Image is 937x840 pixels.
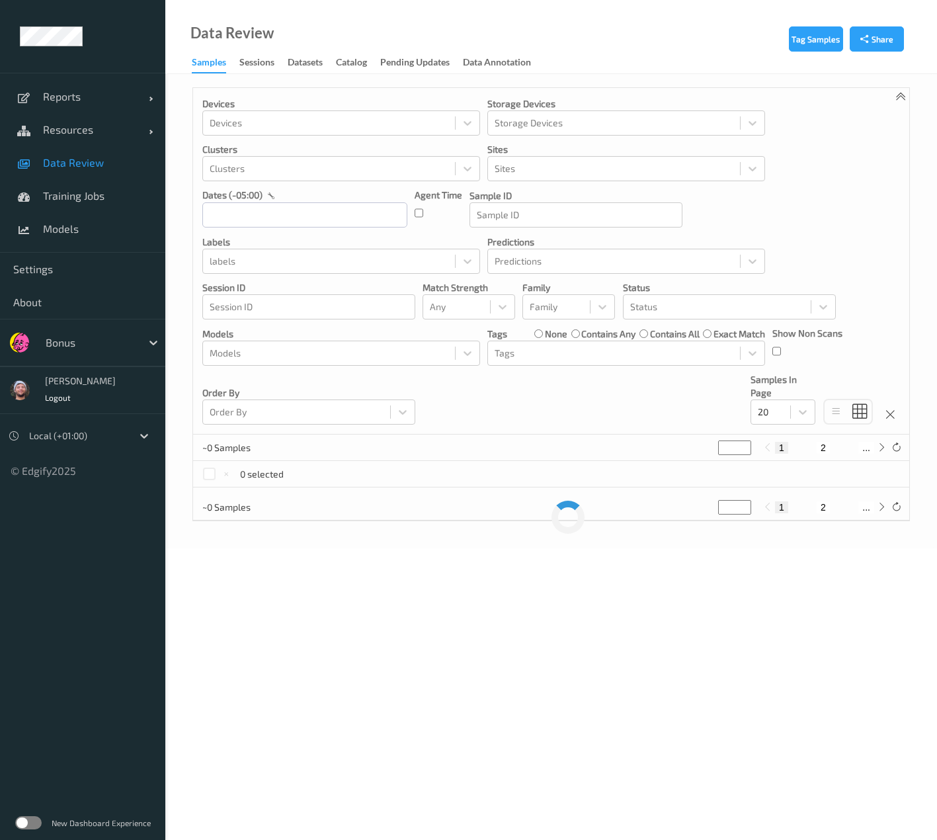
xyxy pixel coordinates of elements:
[713,327,765,341] label: exact match
[415,189,462,202] p: Agent Time
[650,327,700,341] label: contains all
[469,189,682,202] p: Sample ID
[380,54,463,72] a: Pending Updates
[487,97,765,110] p: Storage Devices
[202,441,302,454] p: ~0 Samples
[487,235,765,249] p: Predictions
[192,54,239,73] a: Samples
[240,468,284,481] p: 0 selected
[817,442,830,454] button: 2
[423,281,515,294] p: Match Strength
[817,501,830,513] button: 2
[751,373,815,399] p: Samples In Page
[487,143,765,156] p: Sites
[202,386,415,399] p: Order By
[202,235,480,249] p: labels
[775,442,788,454] button: 1
[202,143,480,156] p: Clusters
[463,54,544,72] a: Data Annotation
[336,54,380,72] a: Catalog
[858,501,874,513] button: ...
[202,501,302,514] p: ~0 Samples
[336,56,367,72] div: Catalog
[202,281,415,294] p: Session ID
[202,327,480,341] p: Models
[190,26,274,40] div: Data Review
[772,327,842,340] p: Show Non Scans
[288,54,336,72] a: Datasets
[239,56,274,72] div: Sessions
[380,56,450,72] div: Pending Updates
[775,501,788,513] button: 1
[463,56,531,72] div: Data Annotation
[288,56,323,72] div: Datasets
[522,281,615,294] p: Family
[623,281,836,294] p: Status
[487,327,507,341] p: Tags
[545,327,567,341] label: none
[239,54,288,72] a: Sessions
[789,26,843,52] button: Tag Samples
[858,442,874,454] button: ...
[202,189,263,202] p: dates (-05:00)
[850,26,904,52] button: Share
[192,56,226,73] div: Samples
[202,97,480,110] p: Devices
[581,327,635,341] label: contains any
